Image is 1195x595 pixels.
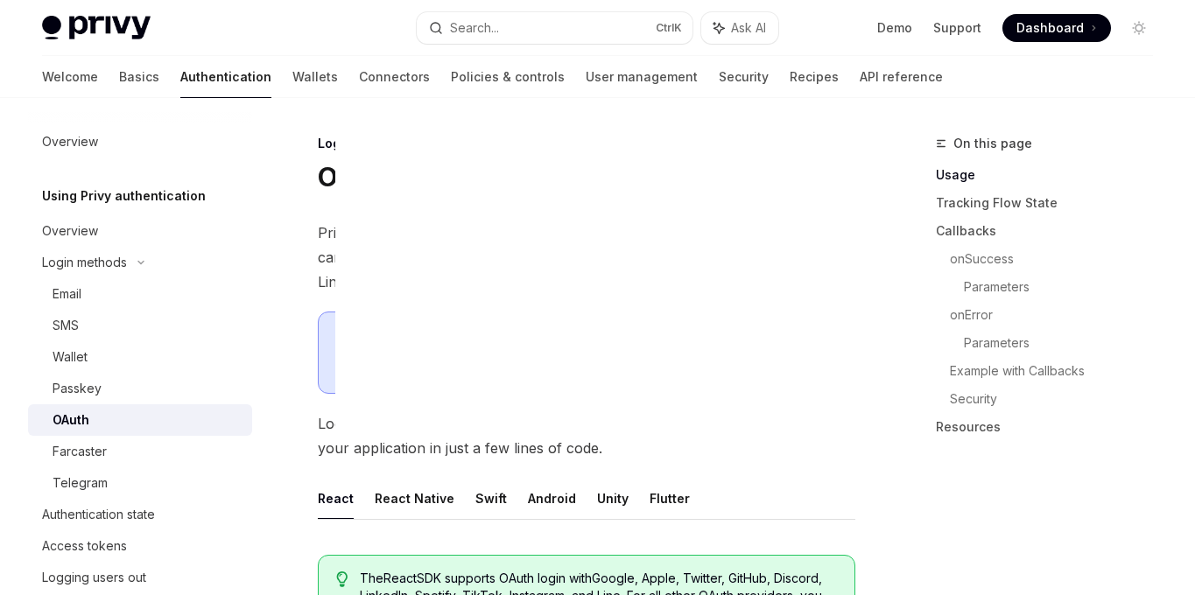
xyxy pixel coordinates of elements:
button: Unity [597,478,629,519]
a: User management [586,56,698,98]
svg: Tip [336,571,348,587]
a: Authentication [180,56,271,98]
span: Ctrl K [656,21,682,35]
a: Security [719,56,769,98]
a: Parameters [964,273,1167,301]
a: Farcaster [28,436,252,467]
button: Swift [475,478,507,519]
div: Access tokens [42,535,127,556]
a: Tracking Flow State [936,189,1167,217]
img: light logo [42,16,151,40]
a: onError [950,301,1167,329]
a: Access tokens [28,530,252,562]
div: SMS [53,315,79,336]
a: Security [950,385,1167,413]
a: Logging users out [28,562,252,593]
a: Callbacks [936,217,1167,245]
div: Overview [42,220,98,241]
button: Flutter [650,478,690,519]
button: Android [528,478,576,519]
a: Support [933,19,981,37]
div: Passkey [53,378,102,399]
a: Welcome [42,56,98,98]
a: Authentication state [28,499,252,530]
button: React [318,478,354,519]
div: Overview [42,131,98,152]
a: Basics [119,56,159,98]
a: Example with Callbacks [950,357,1167,385]
a: Policies & controls [451,56,565,98]
a: SMS [28,310,252,341]
span: Privy offers the ability to sign up and log users in using OAuth providers. Users can sign in wit... [318,220,855,294]
button: Ask AI [701,12,778,44]
h1: OAuth [318,161,396,192]
div: Login methods [42,252,127,273]
a: Passkey [28,373,252,404]
span: Ask AI [731,19,766,37]
a: Dashboard [1002,14,1111,42]
div: Wallet [53,346,88,367]
div: Search... [450,17,499,38]
button: Toggle dark mode [1125,14,1153,42]
a: Overview [28,126,252,157]
div: OAuth [53,409,89,430]
div: Farcaster [53,441,107,462]
a: Usage [936,161,1167,189]
span: Dashboard [1016,19,1084,37]
a: onSuccess [950,245,1167,273]
a: Recipes [790,56,839,98]
a: Wallets [292,56,338,98]
a: Email [28,278,252,310]
div: Telegram [53,472,108,493]
h5: Using Privy authentication [42,185,206,206]
a: API reference [860,56,943,98]
a: Overview [28,215,252,247]
img: blank image [335,87,861,437]
a: Demo [877,19,912,37]
span: On this page [953,133,1032,154]
a: Resources [936,413,1167,441]
div: Email [53,283,81,304]
div: Authentication state [42,504,155,525]
a: Telegram [28,467,252,499]
button: Search...CtrlK [417,12,692,44]
div: Logging users out [42,567,146,588]
div: Login methods [318,135,855,152]
a: Wallet [28,341,252,373]
span: Login with OAuth is the onboarding flow your users are used to, integrated into your application ... [318,411,855,460]
button: React Native [375,478,454,519]
a: Connectors [359,56,430,98]
a: OAuth [28,404,252,436]
a: Parameters [964,329,1167,357]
